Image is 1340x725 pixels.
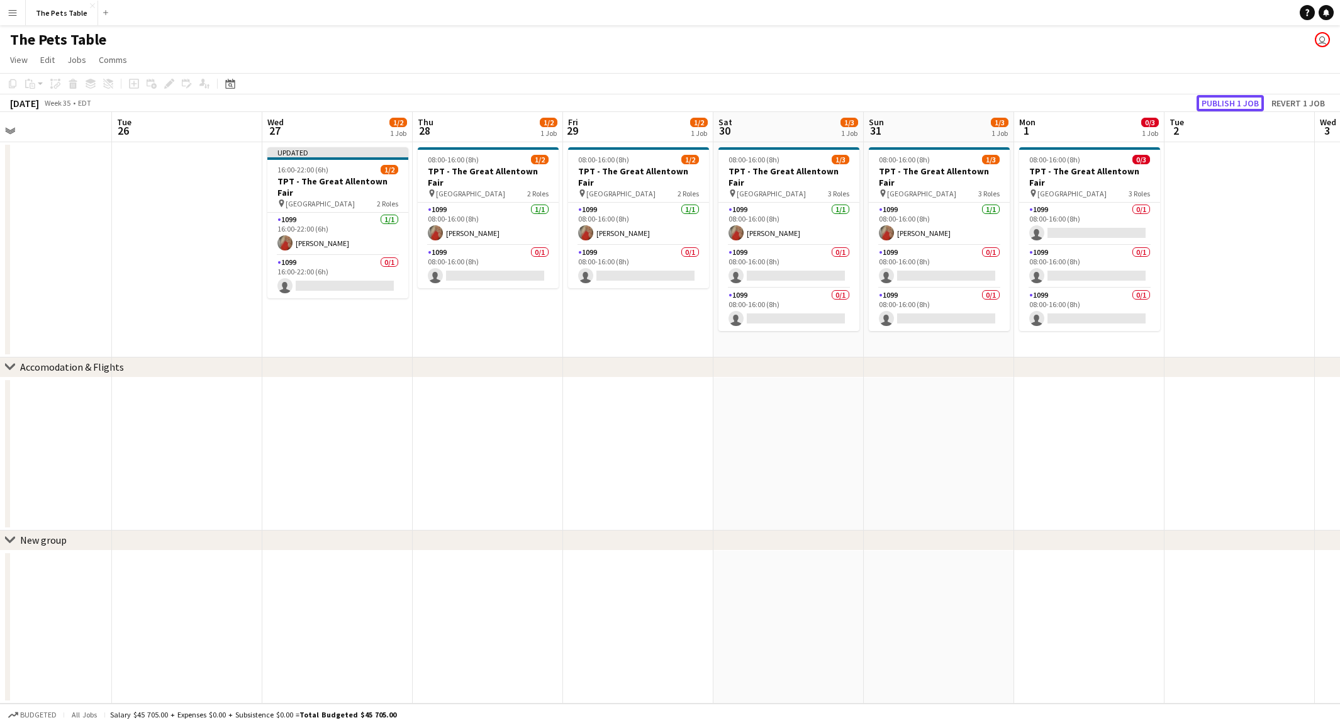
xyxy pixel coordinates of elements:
[267,256,408,298] app-card-role: 10990/116:00-22:00 (6h)
[1017,123,1036,138] span: 1
[267,176,408,198] h3: TPT - The Great Allentown Fair
[718,288,859,331] app-card-role: 10990/108:00-16:00 (8h)
[10,30,106,49] h1: The Pets Table
[566,123,578,138] span: 29
[1019,288,1160,331] app-card-role: 10990/108:00-16:00 (8h)
[1019,116,1036,128] span: Mon
[867,123,884,138] span: 31
[267,147,408,298] app-job-card: Updated16:00-22:00 (6h)1/2TPT - The Great Allentown Fair [GEOGRAPHIC_DATA]2 Roles10991/116:00-22:...
[1129,189,1150,198] span: 3 Roles
[578,155,629,164] span: 08:00-16:00 (8h)
[1019,166,1160,188] h3: TPT - The Great Allentown Fair
[718,147,859,331] app-job-card: 08:00-16:00 (8h)1/3TPT - The Great Allentown Fair [GEOGRAPHIC_DATA]3 Roles10991/108:00-16:00 (8h)...
[1168,123,1184,138] span: 2
[299,710,396,719] span: Total Budgeted $45 705.00
[841,128,857,138] div: 1 Job
[832,155,849,164] span: 1/3
[418,116,433,128] span: Thu
[267,213,408,256] app-card-role: 10991/116:00-22:00 (6h)[PERSON_NAME]
[879,155,930,164] span: 08:00-16:00 (8h)
[869,147,1010,331] app-job-card: 08:00-16:00 (8h)1/3TPT - The Great Allentown Fair [GEOGRAPHIC_DATA]3 Roles10991/108:00-16:00 (8h)...
[828,189,849,198] span: 3 Roles
[1019,147,1160,331] app-job-card: 08:00-16:00 (8h)0/3TPT - The Great Allentown Fair [GEOGRAPHIC_DATA]3 Roles10990/108:00-16:00 (8h)...
[418,166,559,188] h3: TPT - The Great Allentown Fair
[418,245,559,288] app-card-role: 10990/108:00-16:00 (8h)
[265,123,284,138] span: 27
[94,52,132,68] a: Comms
[1318,123,1336,138] span: 3
[418,147,559,288] app-job-card: 08:00-16:00 (8h)1/2TPT - The Great Allentown Fair [GEOGRAPHIC_DATA]2 Roles10991/108:00-16:00 (8h)...
[267,147,408,157] div: Updated
[1315,32,1330,47] app-user-avatar: Jamie Neale
[416,123,433,138] span: 28
[568,203,709,245] app-card-role: 10991/108:00-16:00 (8h)[PERSON_NAME]
[26,1,98,25] button: The Pets Table
[20,534,67,546] div: New group
[1141,118,1159,127] span: 0/3
[10,54,28,65] span: View
[840,118,858,127] span: 1/3
[62,52,91,68] a: Jobs
[991,128,1008,138] div: 1 Job
[389,118,407,127] span: 1/2
[117,116,131,128] span: Tue
[729,155,779,164] span: 08:00-16:00 (8h)
[678,189,699,198] span: 2 Roles
[978,189,1000,198] span: 3 Roles
[390,128,406,138] div: 1 Job
[67,54,86,65] span: Jobs
[531,155,549,164] span: 1/2
[718,116,732,128] span: Sat
[110,710,396,719] div: Salary $45 705.00 + Expenses $0.00 + Subsistence $0.00 =
[869,116,884,128] span: Sun
[737,189,806,198] span: [GEOGRAPHIC_DATA]
[1320,116,1336,128] span: Wed
[691,128,707,138] div: 1 Job
[1019,245,1160,288] app-card-role: 10990/108:00-16:00 (8h)
[35,52,60,68] a: Edit
[681,155,699,164] span: 1/2
[718,203,859,245] app-card-role: 10991/108:00-16:00 (8h)[PERSON_NAME]
[10,97,39,110] div: [DATE]
[586,189,656,198] span: [GEOGRAPHIC_DATA]
[991,118,1008,127] span: 1/3
[428,155,479,164] span: 08:00-16:00 (8h)
[1170,116,1184,128] span: Tue
[568,116,578,128] span: Fri
[982,155,1000,164] span: 1/3
[540,118,557,127] span: 1/2
[286,199,355,208] span: [GEOGRAPHIC_DATA]
[267,116,284,128] span: Wed
[69,710,99,719] span: All jobs
[20,361,124,373] div: Accomodation & Flights
[568,245,709,288] app-card-role: 10990/108:00-16:00 (8h)
[568,147,709,288] app-job-card: 08:00-16:00 (8h)1/2TPT - The Great Allentown Fair [GEOGRAPHIC_DATA]2 Roles10991/108:00-16:00 (8h)...
[40,54,55,65] span: Edit
[418,203,559,245] app-card-role: 10991/108:00-16:00 (8h)[PERSON_NAME]
[717,123,732,138] span: 30
[1132,155,1150,164] span: 0/3
[381,165,398,174] span: 1/2
[869,166,1010,188] h3: TPT - The Great Allentown Fair
[1197,95,1264,111] button: Publish 1 job
[1019,203,1160,245] app-card-role: 10990/108:00-16:00 (8h)
[718,166,859,188] h3: TPT - The Great Allentown Fair
[277,165,328,174] span: 16:00-22:00 (6h)
[869,288,1010,331] app-card-role: 10990/108:00-16:00 (8h)
[5,52,33,68] a: View
[78,98,91,108] div: EDT
[42,98,73,108] span: Week 35
[540,128,557,138] div: 1 Job
[1266,95,1330,111] button: Revert 1 job
[690,118,708,127] span: 1/2
[1029,155,1080,164] span: 08:00-16:00 (8h)
[99,54,127,65] span: Comms
[377,199,398,208] span: 2 Roles
[568,166,709,188] h3: TPT - The Great Allentown Fair
[887,189,956,198] span: [GEOGRAPHIC_DATA]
